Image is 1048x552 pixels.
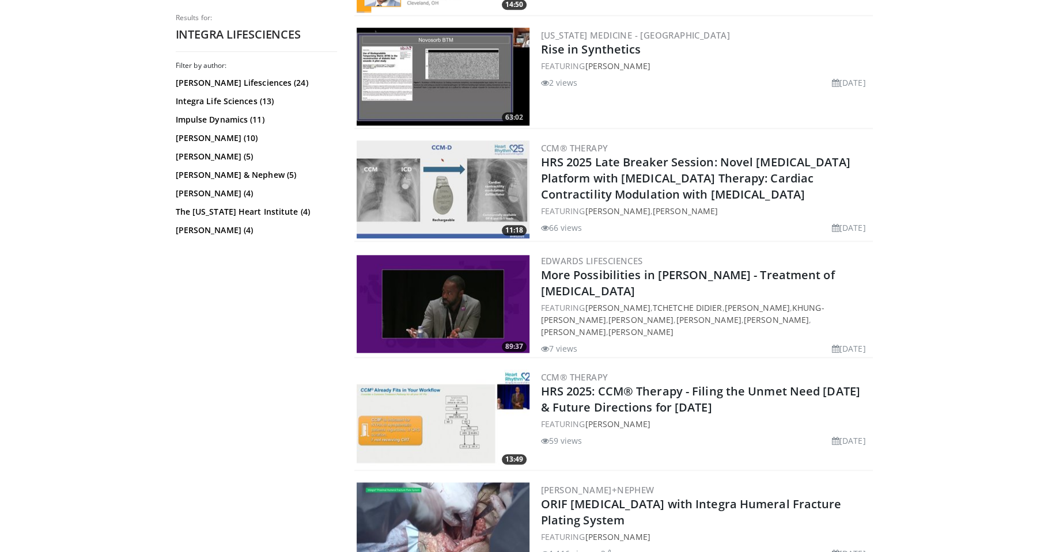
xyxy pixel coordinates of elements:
a: [US_STATE] Medicine - [GEOGRAPHIC_DATA] [541,29,731,41]
a: [PERSON_NAME] & Nephew (5) [176,169,334,181]
span: 89:37 [502,341,527,352]
a: Edwards Lifesciences [541,255,643,267]
li: 66 views [541,222,582,234]
a: [PERSON_NAME] [724,302,789,313]
a: Integra Life Sciences (13) [176,96,334,107]
li: [DATE] [832,342,866,355]
a: [PERSON_NAME] [744,314,809,325]
a: Rise in Synthetics [541,41,641,57]
a: [PERSON_NAME] [541,326,606,337]
span: 63:02 [502,112,527,123]
li: 59 views [541,435,582,447]
span: 11:18 [502,225,527,235]
a: The [US_STATE] Heart Institute (4) [176,206,334,218]
img: 1f357eeb-e99d-47d9-85f4-01474e3b71c7.300x170_q85_crop-smart_upscale.jpg [357,28,529,125]
a: [PERSON_NAME] [585,531,650,542]
a: [PERSON_NAME] [585,205,650,216]
a: More Possibilities in [PERSON_NAME] - Treatment of [MEDICAL_DATA] [541,267,835,299]
a: HRS 2025: CCM® Therapy - Filing the Unmet Need [DATE] & Future Directions for [DATE] [541,383,860,415]
a: [PERSON_NAME] Lifesciences (24) [176,77,334,89]
a: [PERSON_NAME] [585,60,650,71]
a: [PERSON_NAME] [608,326,674,337]
a: HRS 2025 Late Breaker Session: Novel [MEDICAL_DATA] Platform with [MEDICAL_DATA] Therapy: Cardiac... [541,154,850,202]
a: [PERSON_NAME] [585,418,650,429]
a: 89:37 [357,255,529,353]
a: 63:02 [357,28,529,125]
div: FEATURING [541,531,871,543]
a: Impulse Dynamics (11) [176,114,334,125]
h2: INTEGRA LIFESCIENCES [176,27,337,42]
a: 11:18 [357,140,529,238]
a: [PERSON_NAME] [676,314,741,325]
a: 13:49 [357,370,529,467]
a: TCHETCHE DIDIER [653,302,722,313]
a: [PERSON_NAME]+Nephew [541,484,654,496]
a: ORIF [MEDICAL_DATA] with Integra Humeral Fracture Plating System [541,496,842,528]
div: FEATURING , [541,205,871,217]
li: [DATE] [832,222,866,234]
a: [PERSON_NAME] (4) [176,188,334,199]
a: [PERSON_NAME] (5) [176,151,334,162]
li: [DATE] [832,435,866,447]
a: CCM® Therapy [541,142,608,154]
img: 54986387-d4e6-4cf1-9c7f-60332894ba8f.300x170_q85_crop-smart_upscale.jpg [357,140,529,238]
h3: Filter by author: [176,61,337,70]
div: FEATURING [541,60,871,72]
a: [PERSON_NAME] (10) [176,132,334,144]
a: [PERSON_NAME] (4) [176,224,334,236]
p: Results for: [176,13,337,22]
div: FEATURING , , , , , , , , [541,302,871,338]
a: [PERSON_NAME] [608,314,674,325]
img: c645f7c1-0c62-4d67-9ac4-a585eb9b38d2.300x170_q85_crop-smart_upscale.jpg [357,370,529,467]
li: 7 views [541,342,578,355]
a: [PERSON_NAME] [653,205,718,216]
a: CCM® Therapy [541,371,608,383]
img: 41cd36ca-1716-454e-a7c0-f193de92ed07.300x170_q85_crop-smart_upscale.jpg [357,255,529,353]
a: [PERSON_NAME] [585,302,650,313]
span: 13:49 [502,454,527,465]
li: [DATE] [832,77,866,89]
div: FEATURING [541,418,871,430]
li: 2 views [541,77,578,89]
